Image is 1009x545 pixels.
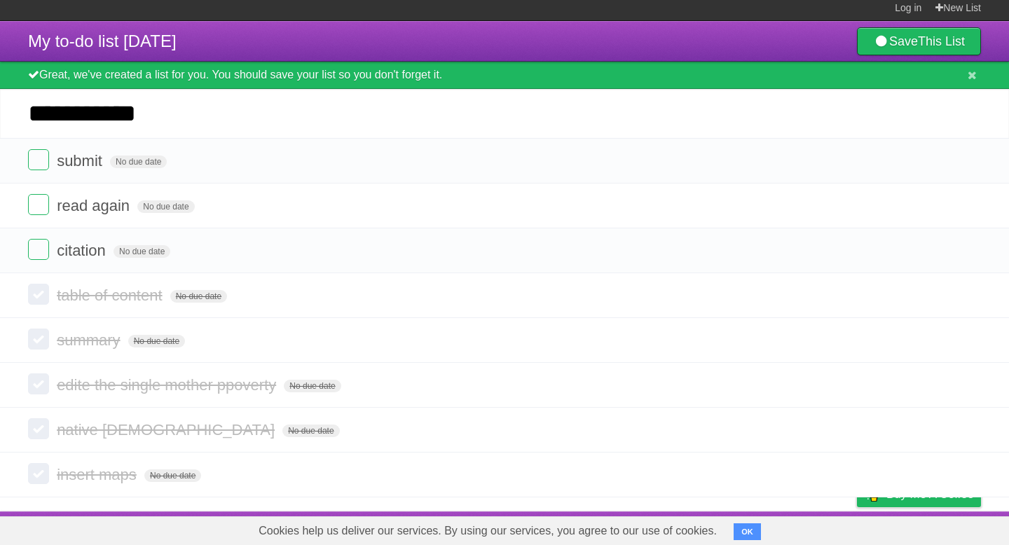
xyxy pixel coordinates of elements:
span: table of content [57,287,165,304]
span: No due date [110,156,167,168]
span: Cookies help us deliver our services. By using our services, you agree to our use of cookies. [245,517,731,545]
span: native [DEMOGRAPHIC_DATA] [57,421,278,439]
span: No due date [170,290,227,303]
span: My to-do list [DATE] [28,32,177,50]
span: No due date [284,380,341,392]
span: Buy me a coffee [886,482,974,506]
label: Done [28,418,49,439]
label: Done [28,239,49,260]
label: Done [28,284,49,305]
a: About [671,515,700,541]
b: This List [918,34,965,48]
span: No due date [114,245,170,258]
span: summary [57,331,123,349]
span: citation [57,242,109,259]
a: Developers [717,515,774,541]
button: OK [734,523,761,540]
a: Suggest a feature [893,515,981,541]
span: edite the single mother ppoverty [57,376,280,394]
span: submit [57,152,106,170]
span: No due date [282,425,339,437]
span: No due date [128,335,185,347]
a: Privacy [839,515,875,541]
span: No due date [137,200,194,213]
label: Done [28,149,49,170]
label: Done [28,194,49,215]
label: Done [28,373,49,394]
a: SaveThis List [857,27,981,55]
a: Terms [791,515,822,541]
label: Done [28,463,49,484]
label: Done [28,329,49,350]
span: No due date [144,469,201,482]
span: read again [57,197,133,214]
span: insert maps [57,466,140,483]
